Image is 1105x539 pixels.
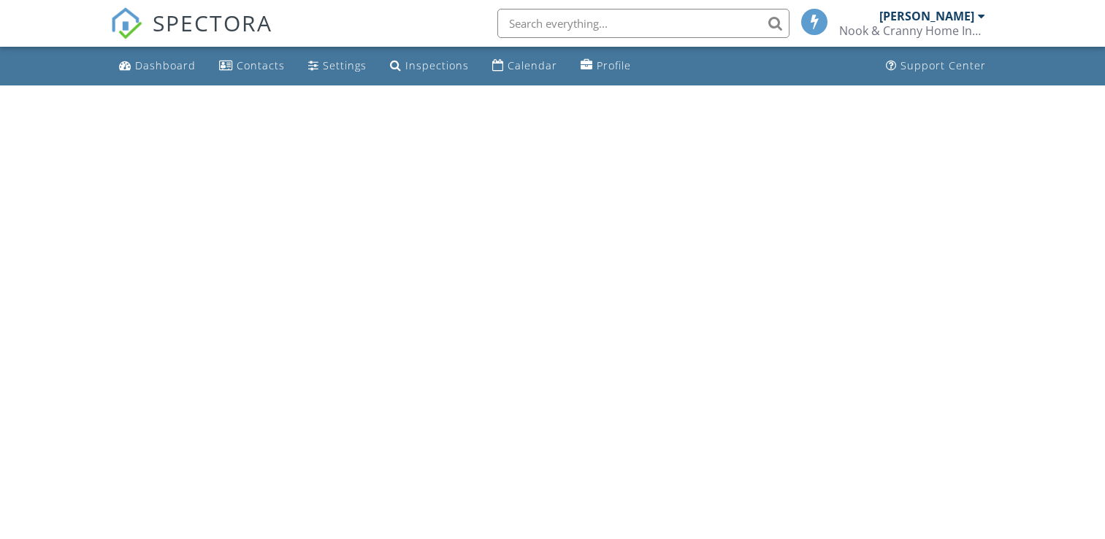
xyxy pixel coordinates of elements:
[497,9,789,38] input: Search everything...
[384,53,475,80] a: Inspections
[135,58,196,72] div: Dashboard
[302,53,372,80] a: Settings
[110,20,272,50] a: SPECTORA
[323,58,367,72] div: Settings
[213,53,291,80] a: Contacts
[575,53,637,80] a: Profile
[110,7,142,39] img: The Best Home Inspection Software - Spectora
[508,58,557,72] div: Calendar
[153,7,272,38] span: SPECTORA
[405,58,469,72] div: Inspections
[879,9,974,23] div: [PERSON_NAME]
[113,53,202,80] a: Dashboard
[237,58,285,72] div: Contacts
[839,23,985,38] div: Nook & Cranny Home Inspections Ltd.
[597,58,631,72] div: Profile
[486,53,563,80] a: Calendar
[880,53,992,80] a: Support Center
[901,58,986,72] div: Support Center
